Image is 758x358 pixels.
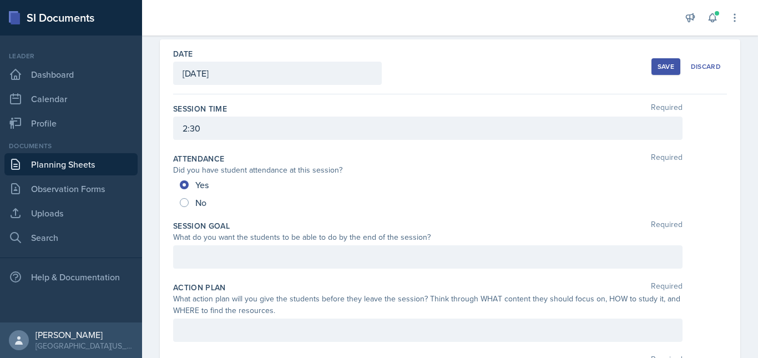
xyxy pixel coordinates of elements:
span: No [195,197,206,208]
a: Uploads [4,202,138,224]
div: Leader [4,51,138,61]
p: 2:30 [183,122,673,135]
div: What do you want the students to be able to do by the end of the session? [173,231,683,243]
a: Planning Sheets [4,153,138,175]
div: Save [658,62,674,71]
div: [PERSON_NAME] [36,329,133,340]
label: Action Plan [173,282,226,293]
label: Session Goal [173,220,230,231]
span: Required [651,220,683,231]
a: Profile [4,112,138,134]
button: Save [651,58,680,75]
span: Required [651,282,683,293]
label: Attendance [173,153,225,164]
a: Observation Forms [4,178,138,200]
a: Search [4,226,138,249]
a: Dashboard [4,63,138,85]
div: Did you have student attendance at this session? [173,164,683,176]
label: Session Time [173,103,227,114]
a: Calendar [4,88,138,110]
span: Required [651,103,683,114]
div: What action plan will you give the students before they leave the session? Think through WHAT con... [173,293,683,316]
span: Required [651,153,683,164]
button: Discard [685,58,727,75]
span: Yes [195,179,209,190]
div: [GEOGRAPHIC_DATA][US_STATE] in [GEOGRAPHIC_DATA] [36,340,133,351]
div: Discard [691,62,721,71]
div: Documents [4,141,138,151]
label: Date [173,48,193,59]
div: Help & Documentation [4,266,138,288]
